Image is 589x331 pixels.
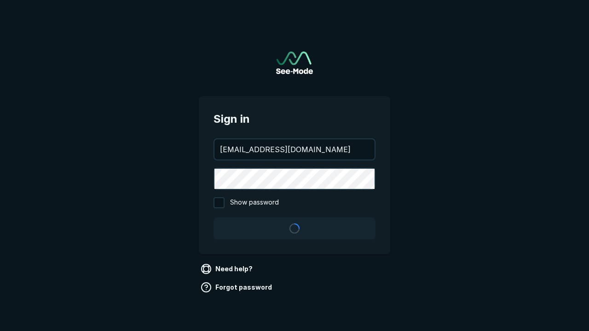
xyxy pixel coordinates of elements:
span: Show password [230,197,279,208]
input: your@email.com [214,139,375,160]
a: Need help? [199,262,256,276]
span: Sign in [214,111,375,127]
a: Forgot password [199,280,276,295]
a: Go to sign in [276,51,313,74]
img: See-Mode Logo [276,51,313,74]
